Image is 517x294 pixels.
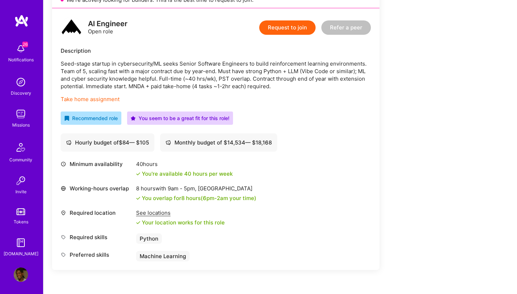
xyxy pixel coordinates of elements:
i: icon Tag [61,252,66,257]
div: [DOMAIN_NAME] [4,250,38,257]
div: You seem to be a great fit for this role! [131,114,229,122]
i: icon Check [136,172,140,176]
img: logo [61,17,82,38]
div: Monthly budget of $ 14,534 — $ 18,168 [166,139,272,146]
a: User Avatar [12,267,30,282]
img: logo [14,14,29,27]
p: Seed-stage startup in cybersecurity/ML seeks Senior Software Engineers to build reinforcement lea... [61,60,371,90]
div: 40 hours [136,160,233,168]
i: icon Check [136,220,140,225]
i: icon RecommendedBadge [64,116,69,121]
i: icon Clock [61,161,66,167]
i: icon World [61,186,66,191]
div: Your location works for this role [136,219,225,226]
div: See locations [136,209,225,217]
div: You overlap for 8 hours ( your time) [142,194,256,202]
div: Tokens [14,218,28,226]
button: Request to join [259,20,316,35]
div: Invite [15,188,27,195]
span: 26 [22,42,28,47]
div: Required location [61,209,132,217]
div: Preferred skills [61,251,132,259]
i: icon Check [136,196,140,200]
img: User Avatar [14,267,28,282]
div: Required skills [61,233,132,241]
div: Working-hours overlap [61,185,132,192]
div: AI Engineer [88,20,127,28]
i: icon PurpleStar [131,116,136,121]
div: Python [136,233,162,244]
img: tokens [17,208,25,215]
span: 9am - 5pm , [166,185,198,192]
span: 6pm - 2am [203,195,228,201]
div: You're available 40 hours per week [136,170,233,177]
div: Recommended role [64,114,118,122]
i: icon Location [61,210,66,215]
div: Description [61,47,371,54]
i: icon Cash [166,140,171,145]
i: icon Tag [61,234,66,240]
div: Discovery [11,89,31,97]
div: 8 hours with [GEOGRAPHIC_DATA] [136,185,256,192]
img: discovery [14,75,28,89]
img: Community [12,139,29,156]
i: icon Cash [66,140,71,145]
img: Invite [14,174,28,188]
div: Missions [12,121,30,129]
div: Minimum availability [61,160,132,168]
div: Community [9,156,32,163]
img: guide book [14,236,28,250]
a: Take home assignment [61,96,120,103]
img: bell [14,42,28,56]
img: teamwork [14,107,28,121]
div: Hourly budget of $ 84 — $ 105 [66,139,149,146]
div: Machine Learning [136,251,190,261]
button: Refer a peer [321,20,371,35]
div: Notifications [8,56,34,63]
div: Open role [88,20,127,35]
